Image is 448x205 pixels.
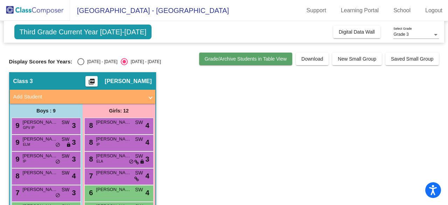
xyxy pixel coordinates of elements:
[14,189,20,197] span: 7
[84,59,117,65] div: [DATE] - [DATE]
[13,93,143,101] mat-panel-title: Add Student
[23,152,58,159] span: [PERSON_NAME]
[14,25,152,39] span: Third Grade Current Year [DATE]-[DATE]
[420,5,448,16] a: Logout
[23,136,58,143] span: [PERSON_NAME]
[87,155,93,163] span: 8
[62,186,70,193] span: SW
[14,155,20,163] span: 9
[72,120,76,131] span: 3
[62,169,70,177] span: SW
[13,78,33,85] span: Class 3
[145,187,149,198] span: 4
[23,159,26,164] span: IP
[301,56,323,62] span: Download
[385,53,439,65] button: Saved Small Group
[97,142,100,147] span: IP
[145,137,149,148] span: 4
[388,5,416,16] a: School
[96,169,131,176] span: [PERSON_NAME]
[105,78,152,85] span: [PERSON_NAME]
[14,122,20,129] span: 9
[10,90,155,104] mat-expansion-panel-header: Add Student
[23,125,35,130] span: GPV IP
[10,104,83,118] div: Boys : 9
[55,142,60,148] span: do_not_disturb_alt
[87,189,93,197] span: 6
[135,152,143,160] span: SW
[87,138,93,146] span: 8
[23,142,30,147] span: ELM
[72,187,76,198] span: 3
[62,119,70,126] span: SW
[97,159,103,164] span: ELA
[135,169,143,177] span: SW
[23,119,58,126] span: [PERSON_NAME]
[72,171,76,181] span: 4
[335,5,385,16] a: Learning Portal
[301,5,332,16] a: Support
[145,120,149,131] span: 4
[9,59,72,65] span: Display Scores for Years:
[135,186,143,193] span: SW
[66,142,71,148] span: lock
[332,53,382,65] button: New Small Group
[96,136,131,143] span: [PERSON_NAME]
[87,172,93,180] span: 7
[87,122,93,129] span: 8
[14,138,20,146] span: 9
[135,119,143,126] span: SW
[72,154,76,164] span: 3
[296,53,329,65] button: Download
[96,186,131,193] span: [PERSON_NAME] [PERSON_NAME]
[55,193,60,198] span: do_not_disturb_alt
[135,136,143,143] span: SW
[205,56,287,62] span: Grade/Archive Students in Table View
[70,5,229,16] span: [GEOGRAPHIC_DATA] - [GEOGRAPHIC_DATA]
[391,56,433,62] span: Saved Small Group
[83,104,155,118] div: Girls: 12
[77,58,161,65] mat-radio-group: Select an option
[55,159,60,165] span: do_not_disturb_alt
[23,169,58,176] span: [PERSON_NAME]
[145,154,149,164] span: 3
[393,32,408,37] span: Grade 3
[140,159,145,165] span: lock
[333,26,380,38] button: Digital Data Wall
[85,76,98,87] button: Print Students Details
[128,59,161,65] div: [DATE] - [DATE]
[338,56,376,62] span: New Small Group
[145,171,149,181] span: 4
[87,78,96,88] mat-icon: picture_as_pdf
[199,53,293,65] button: Grade/Archive Students in Table View
[23,186,58,193] span: [PERSON_NAME]
[62,136,70,143] span: SW
[14,172,20,180] span: 8
[72,137,76,148] span: 3
[62,152,70,160] span: SW
[96,152,131,159] span: [PERSON_NAME]
[96,119,131,126] span: [PERSON_NAME]
[339,29,375,35] span: Digital Data Wall
[129,159,134,165] span: do_not_disturb_alt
